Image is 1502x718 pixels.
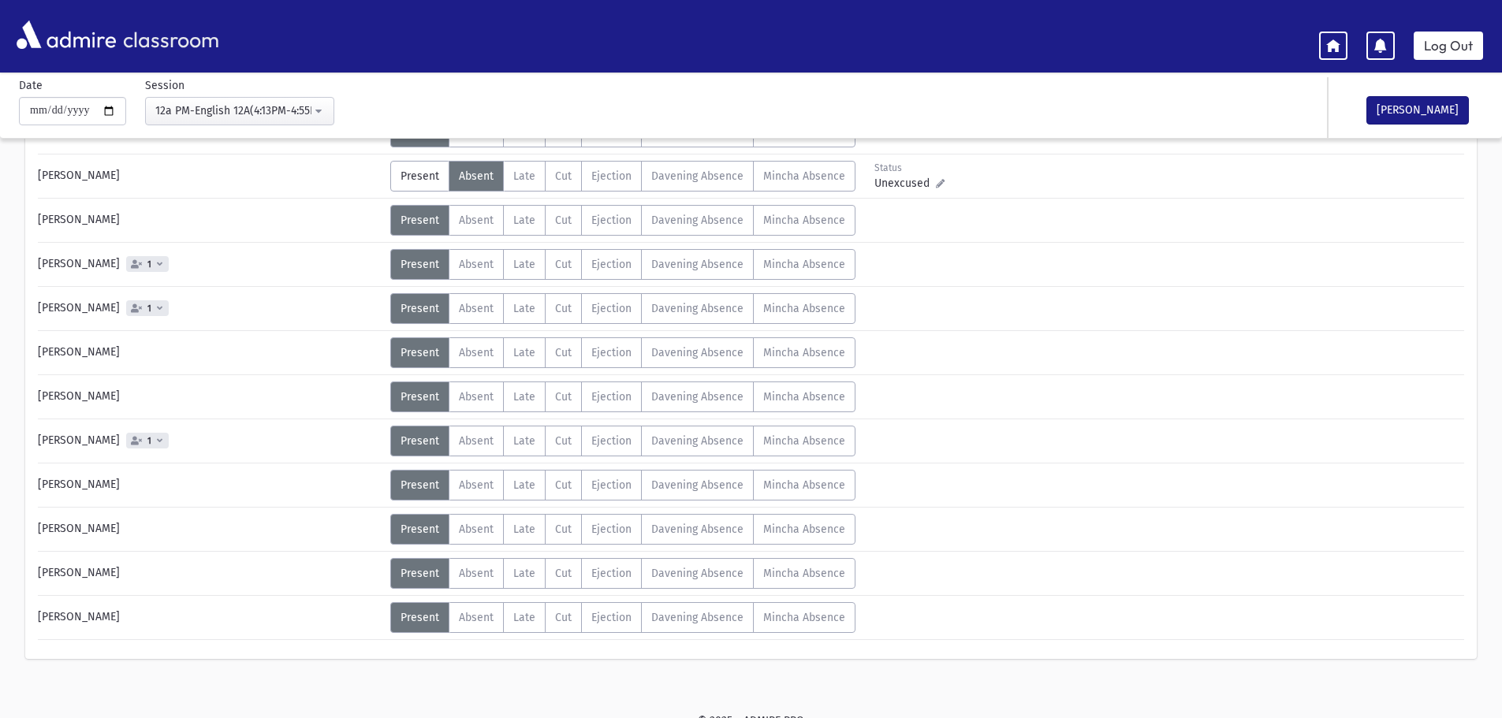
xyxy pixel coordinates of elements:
span: Davening Absence [651,302,744,315]
span: Late [513,523,535,536]
span: Ejection [591,611,632,624]
div: AttTypes [390,293,855,324]
span: Ejection [591,390,632,404]
span: Cut [555,523,572,536]
span: Present [401,567,439,580]
div: AttTypes [390,249,855,280]
div: Status [874,161,945,175]
span: Absent [459,169,494,183]
div: AttTypes [390,337,855,368]
span: Mincha Absence [763,611,845,624]
span: Cut [555,611,572,624]
span: Absent [459,478,494,492]
span: Davening Absence [651,390,744,404]
div: AttTypes [390,514,855,545]
span: 1 [144,303,155,314]
div: [PERSON_NAME] [30,426,390,456]
div: AttTypes [390,470,855,500]
span: Mincha Absence [763,478,845,492]
span: Cut [555,346,572,359]
label: Session [145,77,184,94]
span: Mincha Absence [763,434,845,448]
span: Absent [459,434,494,448]
div: [PERSON_NAME] [30,381,390,412]
span: 1 [144,259,155,270]
span: Present [401,611,439,624]
span: Cut [555,214,572,227]
div: [PERSON_NAME] [30,249,390,280]
span: Late [513,478,535,492]
span: Ejection [591,169,632,183]
div: [PERSON_NAME] [30,514,390,545]
span: Davening Absence [651,478,744,492]
span: Present [401,346,439,359]
span: Davening Absence [651,567,744,580]
span: Present [401,523,439,536]
span: Present [401,434,439,448]
span: Late [513,390,535,404]
img: AdmirePro [13,17,120,53]
span: Ejection [591,302,632,315]
span: Present [401,214,439,227]
span: Late [513,434,535,448]
span: Late [513,567,535,580]
span: Absent [459,346,494,359]
span: Cut [555,434,572,448]
span: Ejection [591,567,632,580]
span: Late [513,169,535,183]
span: Absent [459,302,494,315]
label: Date [19,77,43,94]
button: 12a PM-English 12A(4:13PM-4:55PM) [145,97,334,125]
span: Ejection [591,258,632,271]
span: Davening Absence [651,434,744,448]
span: Late [513,258,535,271]
span: Mincha Absence [763,169,845,183]
div: [PERSON_NAME] [30,470,390,500]
a: Log Out [1414,32,1483,60]
div: AttTypes [390,426,855,456]
span: Davening Absence [651,258,744,271]
span: Ejection [591,346,632,359]
div: [PERSON_NAME] [30,205,390,236]
span: Unexcused [874,175,936,192]
span: classroom [120,14,219,56]
span: Cut [555,567,572,580]
span: Ejection [591,214,632,227]
span: Present [401,258,439,271]
span: Ejection [591,478,632,492]
span: Davening Absence [651,611,744,624]
div: [PERSON_NAME] [30,293,390,324]
span: Ejection [591,523,632,536]
div: AttTypes [390,205,855,236]
span: Davening Absence [651,346,744,359]
span: Ejection [591,434,632,448]
span: Present [401,478,439,492]
span: Late [513,214,535,227]
span: Davening Absence [651,214,744,227]
span: Absent [459,258,494,271]
span: Absent [459,611,494,624]
span: Cut [555,258,572,271]
div: [PERSON_NAME] [30,161,390,192]
button: [PERSON_NAME] [1366,96,1469,125]
span: Present [401,302,439,315]
span: 1 [144,436,155,446]
span: Mincha Absence [763,523,845,536]
span: Davening Absence [651,169,744,183]
span: Mincha Absence [763,390,845,404]
span: Late [513,302,535,315]
div: 12a PM-English 12A(4:13PM-4:55PM) [155,102,311,119]
span: Mincha Absence [763,346,845,359]
span: Cut [555,478,572,492]
div: AttTypes [390,381,855,412]
span: Cut [555,302,572,315]
span: Mincha Absence [763,567,845,580]
span: Present [401,169,439,183]
div: [PERSON_NAME] [30,558,390,589]
div: [PERSON_NAME] [30,602,390,633]
span: Late [513,346,535,359]
span: Cut [555,169,572,183]
span: Mincha Absence [763,258,845,271]
span: Present [401,390,439,404]
span: Mincha Absence [763,214,845,227]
